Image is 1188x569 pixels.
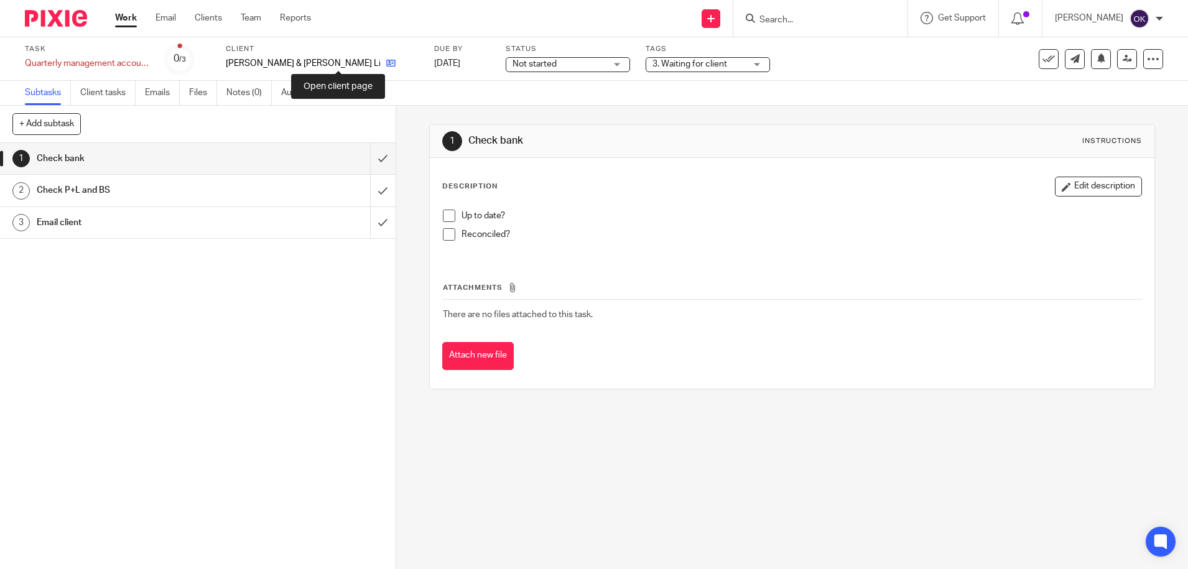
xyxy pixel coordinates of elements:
[938,14,986,22] span: Get Support
[443,310,593,319] span: There are no files attached to this task.
[12,182,30,200] div: 2
[442,342,514,370] button: Attach new file
[12,214,30,231] div: 3
[195,12,222,24] a: Clients
[12,150,30,167] div: 1
[442,131,462,151] div: 1
[281,81,329,105] a: Audit logs
[1055,177,1142,197] button: Edit description
[80,81,136,105] a: Client tasks
[443,284,503,291] span: Attachments
[646,44,770,54] label: Tags
[506,44,630,54] label: Status
[1055,12,1123,24] p: [PERSON_NAME]
[179,56,186,63] small: /3
[226,81,272,105] a: Notes (0)
[758,15,870,26] input: Search
[241,12,261,24] a: Team
[25,57,149,70] div: Quarterly management accounts
[462,228,1141,241] p: Reconciled?
[25,81,71,105] a: Subtasks
[174,52,186,66] div: 0
[652,60,727,68] span: 3. Waiting for client
[37,181,251,200] h1: Check P+L and BS
[1130,9,1149,29] img: svg%3E
[468,134,819,147] h1: Check bank
[513,60,557,68] span: Not started
[37,149,251,168] h1: Check bank
[462,210,1141,222] p: Up to date?
[37,213,251,232] h1: Email client
[442,182,498,192] p: Description
[226,44,419,54] label: Client
[226,57,380,70] p: [PERSON_NAME] & [PERSON_NAME] Limited
[434,59,460,68] span: [DATE]
[145,81,180,105] a: Emails
[25,10,87,27] img: Pixie
[434,44,490,54] label: Due by
[1082,136,1142,146] div: Instructions
[25,44,149,54] label: Task
[189,81,217,105] a: Files
[280,12,311,24] a: Reports
[155,12,176,24] a: Email
[115,12,137,24] a: Work
[12,113,81,134] button: + Add subtask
